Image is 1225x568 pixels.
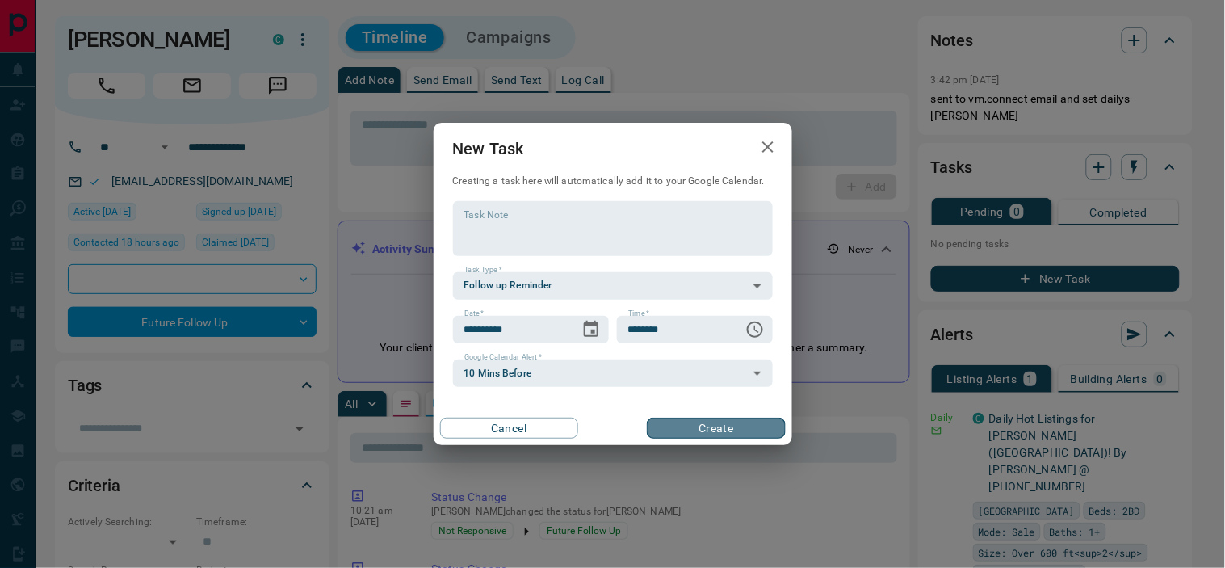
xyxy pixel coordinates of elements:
[453,272,773,300] div: Follow up Reminder
[453,175,773,188] p: Creating a task here will automatically add it to your Google Calendar.
[440,418,578,439] button: Cancel
[647,418,785,439] button: Create
[739,313,771,346] button: Choose time, selected time is 10:00 AM
[464,265,502,276] label: Task Type
[628,309,649,319] label: Time
[464,352,542,363] label: Google Calendar Alert
[434,123,543,175] h2: New Task
[575,313,607,346] button: Choose date, selected date is Oct 17, 2025
[453,360,773,387] div: 10 Mins Before
[464,309,485,319] label: Date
